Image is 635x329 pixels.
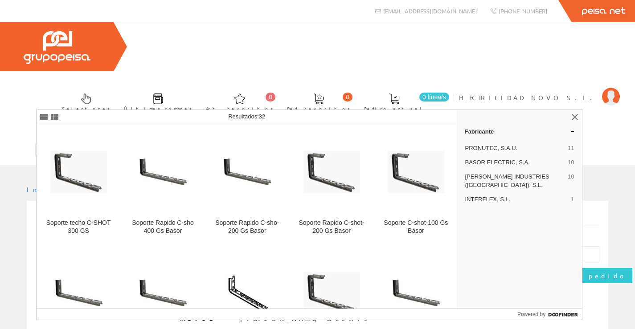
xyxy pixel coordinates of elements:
[115,86,197,117] a: Últimas compras
[303,151,360,193] img: Soporte Rapido C-shot-200 Gs Basor
[571,195,574,203] span: 1
[383,7,477,15] span: [EMAIL_ADDRESS][DOMAIN_NAME]
[259,113,265,120] span: 32
[50,151,107,193] img: Soporte techo C-SHOT 300 GS
[374,125,458,245] a: Soporte C-shot-100 Gs Basor Soporte C-shot-100 Gs Basor
[465,144,565,152] span: PRONUTEC, S.A.U.
[62,104,110,113] span: Selectores
[297,219,366,235] div: Soporte Rapido C-shot-200 Gs Basor
[388,272,444,314] img: Soporte C-SHO 100 GC
[343,93,352,102] span: 0
[213,219,282,235] div: Soporte Rapido C-sho-200 Gs Basor
[287,104,350,113] span: Ped. favoritos
[121,125,205,245] a: Soporte Rapido C-sho 400 Gs Basor Soporte Rapido C-sho 400 Gs Basor
[135,272,191,314] img: Soporte Rapido C-sho-150 Gs Basor
[53,86,115,117] a: Selectores
[419,93,449,102] span: 0 línea/s
[459,86,620,94] a: ELECTRICIDAD NOVO S.L.
[465,158,565,167] span: BASOR ELECTRIC, S.A.
[517,309,582,320] a: Powered by
[266,93,275,102] span: 0
[219,151,275,193] img: Soporte Rapido C-sho-200 Gs Basor
[206,104,273,113] span: Art. favoritos
[24,31,90,64] img: Grupo Peisa
[135,151,191,193] img: Soporte Rapido C-sho 400 Gs Basor
[499,7,547,15] span: [PHONE_NUMBER]
[50,272,107,314] img: Soporte Rapido C-sho 300 Gs Basor
[568,144,574,152] span: 11
[388,151,444,193] img: Soporte C-shot-100 Gs Basor
[465,173,565,189] span: [PERSON_NAME] INDUSTRIES ([GEOGRAPHIC_DATA]), S.L.
[459,93,598,102] span: ELECTRICIDAD NOVO S.L.
[124,104,192,113] span: Últimas compras
[568,173,574,189] span: 10
[303,272,360,314] img: Soporte techo C-SHOT 150 GS
[290,125,373,245] a: Soporte Rapido C-shot-200 Gs Basor Soporte Rapido C-shot-200 Gs Basor
[205,125,289,245] a: Soporte Rapido C-sho-200 Gs Basor Soporte Rapido C-sho-200 Gs Basor
[381,219,451,235] div: Soporte C-shot-100 Gs Basor
[128,219,197,235] div: Soporte Rapido C-sho 400 Gs Basor
[568,158,574,167] span: 10
[465,195,568,203] span: INTERFLEX, S.L.
[37,125,120,245] a: Soporte techo C-SHOT 300 GS Soporte techo C-SHOT 300 GS
[228,113,265,120] span: Resultados:
[458,124,582,138] a: Fabricante
[517,310,545,318] span: Powered by
[219,274,275,312] img: Soporte Rapido C-sho-100 Gs Basor
[44,219,113,235] div: Soporte techo C-SHOT 300 GS
[27,185,65,193] a: Inicio
[364,104,425,113] span: Pedido actual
